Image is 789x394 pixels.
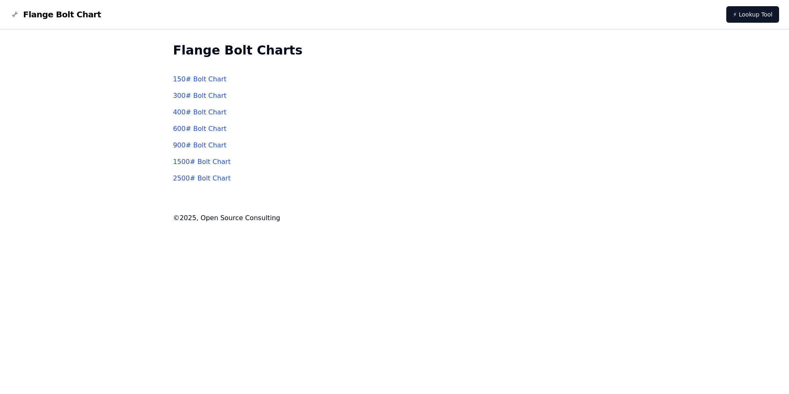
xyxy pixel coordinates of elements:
[726,6,779,23] a: ⚡ Lookup Tool
[173,141,227,149] a: 900# Bolt Chart
[173,108,227,116] a: 400# Bolt Chart
[173,213,616,223] footer: © 2025 , Open Source Consulting
[173,43,616,58] h2: Flange Bolt Charts
[173,174,231,182] a: 2500# Bolt Chart
[173,92,227,100] a: 300# Bolt Chart
[173,158,231,166] a: 1500# Bolt Chart
[10,9,20,19] img: Flange Bolt Chart Logo
[173,75,227,83] a: 150# Bolt Chart
[173,125,227,133] a: 600# Bolt Chart
[10,9,101,20] a: Flange Bolt Chart LogoFlange Bolt Chart
[23,9,101,20] span: Flange Bolt Chart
